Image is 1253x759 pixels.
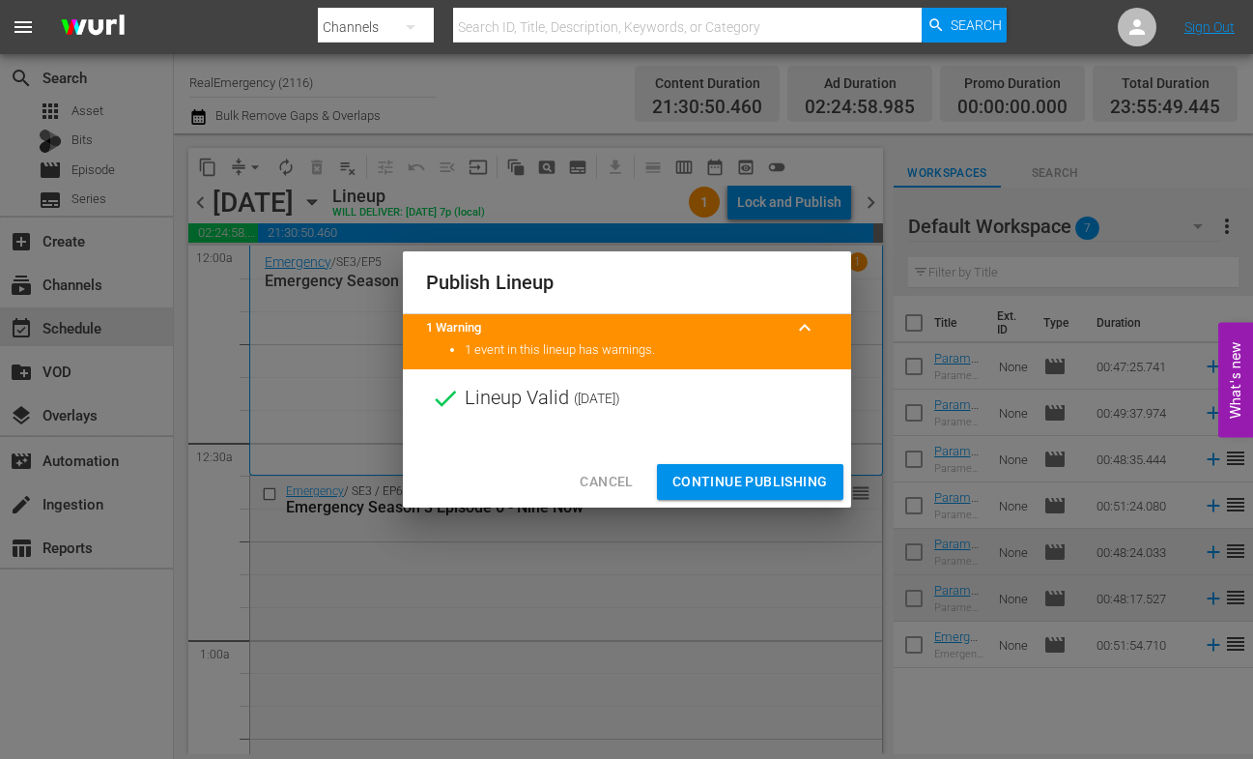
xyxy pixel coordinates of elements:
[1218,322,1253,437] button: Open Feedback Widget
[12,15,35,39] span: menu
[1184,19,1235,35] a: Sign Out
[580,470,633,494] span: Cancel
[951,8,1002,43] span: Search
[564,464,648,500] button: Cancel
[465,341,828,360] li: 1 event in this lineup has warnings.
[403,369,851,427] div: Lineup Valid
[574,384,620,413] span: ( [DATE] )
[793,316,816,339] span: keyboard_arrow_up
[46,5,139,50] img: ans4CAIJ8jUAAAAAAAAAAAAAAAAAAAAAAAAgQb4GAAAAAAAAAAAAAAAAAAAAAAAAJMjXAAAAAAAAAAAAAAAAAAAAAAAAgAT5G...
[782,305,828,351] button: keyboard_arrow_up
[672,470,828,494] span: Continue Publishing
[657,464,843,500] button: Continue Publishing
[426,319,782,337] title: 1 Warning
[426,267,828,298] h2: Publish Lineup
